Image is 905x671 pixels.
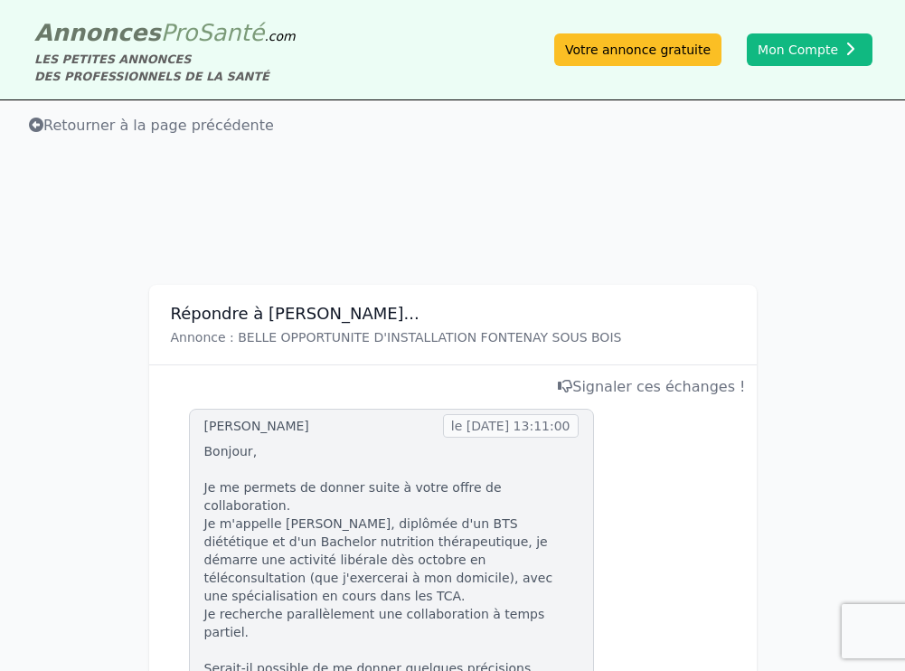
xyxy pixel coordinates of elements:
[171,303,735,325] h3: Répondre à [PERSON_NAME]...
[34,51,296,85] div: LES PETITES ANNONCES DES PROFESSIONNELS DE LA SANTÉ
[161,19,198,46] span: Pro
[264,29,295,43] span: .com
[29,118,43,132] i: Retourner à la liste
[554,33,721,66] a: Votre annonce gratuite
[171,328,735,346] p: Annonce : BELLE OPPORTUNITE D'INSTALLATION FONTENAY SOUS BOIS
[160,376,746,398] div: Signaler ces échanges !
[204,417,309,435] div: [PERSON_NAME]
[197,19,264,46] span: Santé
[747,33,872,66] button: Mon Compte
[34,19,296,46] a: AnnoncesProSanté.com
[34,19,161,46] span: Annonces
[443,414,579,438] span: le [DATE] 13:11:00
[29,117,274,134] span: Retourner à la page précédente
